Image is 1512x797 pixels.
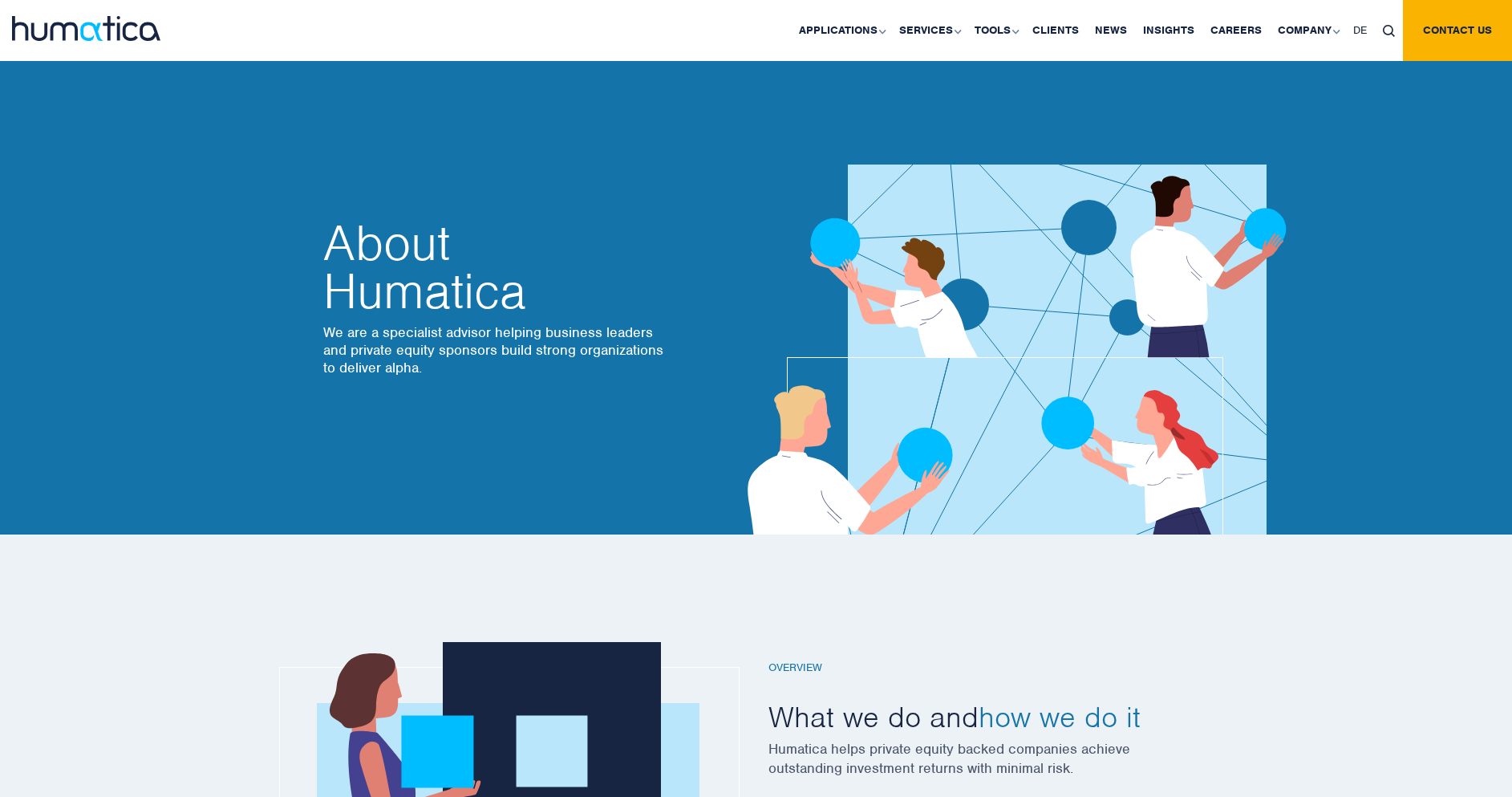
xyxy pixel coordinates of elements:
h6: Overview [768,661,1202,675]
h2: Humatica [323,219,668,315]
span: DE [1353,23,1367,37]
h2: What we do and [768,698,1202,735]
img: search_icon [1383,25,1395,37]
img: logo [12,16,160,41]
img: about_banner1 [700,71,1331,535]
p: We are a specialist advisor helping business leaders and private equity sponsors build strong org... [323,323,668,376]
span: how we do it [979,698,1141,735]
span: About [323,219,668,267]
